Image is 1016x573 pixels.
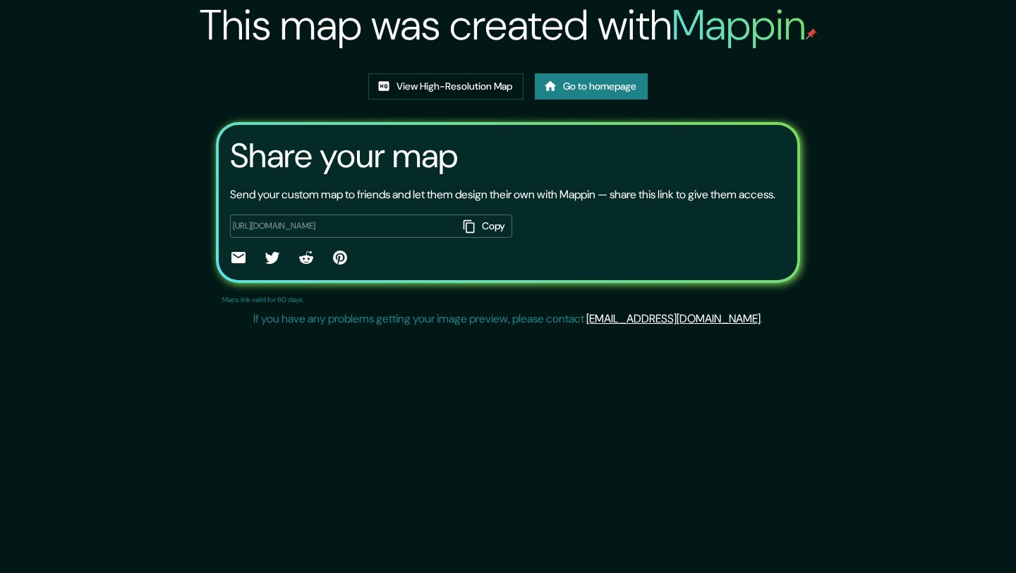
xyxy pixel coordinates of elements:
a: [EMAIL_ADDRESS][DOMAIN_NAME] [586,311,761,326]
img: mappin-pin [806,28,817,40]
a: Go to homepage [535,73,648,99]
a: View High-Resolution Map [368,73,524,99]
p: Maps link valid for 60 days. [222,294,304,305]
p: Send your custom map to friends and let them design their own with Mappin — share this link to gi... [230,186,775,203]
h3: Share your map [230,136,458,176]
button: Copy [457,215,512,238]
p: If you have any problems getting your image preview, please contact . [253,310,763,327]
